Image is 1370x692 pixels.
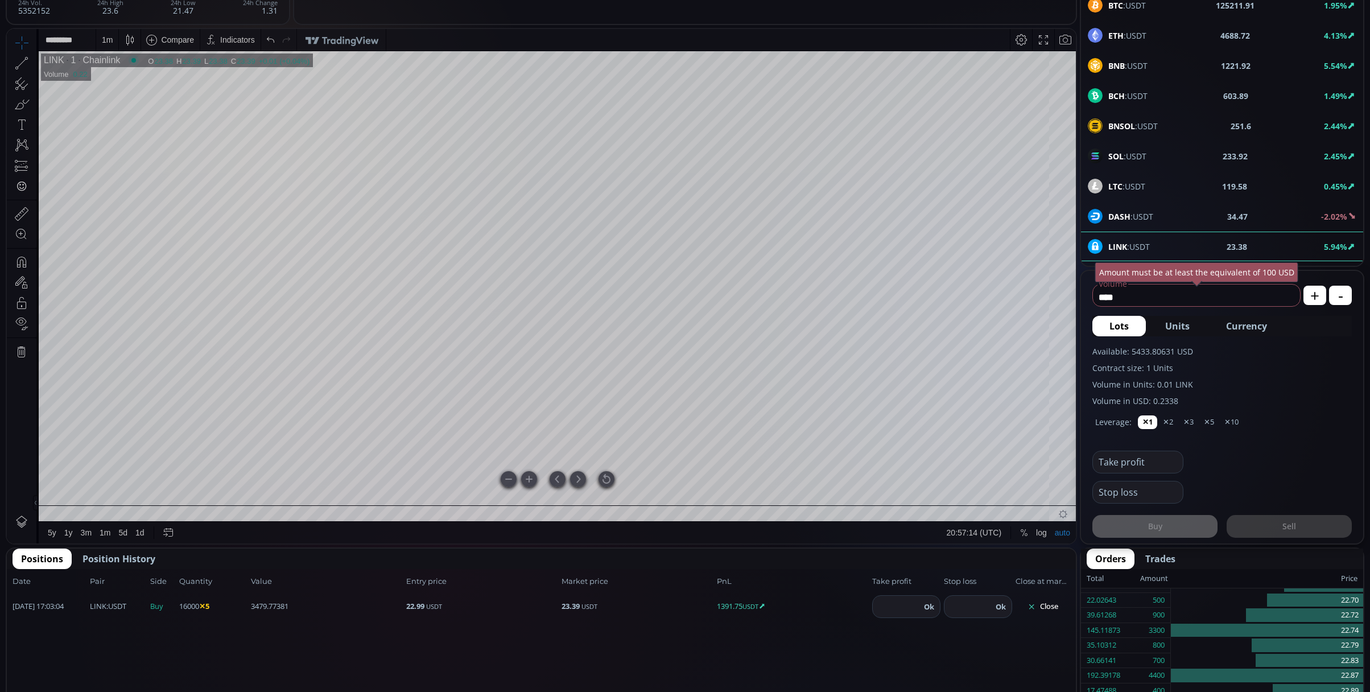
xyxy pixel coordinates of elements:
[1138,415,1157,429] button: ✕1
[1324,181,1347,192] b: 0.45%
[1016,598,1070,616] button: Close
[1009,493,1025,514] div: Toggle Percentage
[1171,653,1363,669] div: 22.83
[1108,211,1153,223] span: :USDT
[37,41,61,50] div: Volume
[147,28,166,36] div: 23.38
[1108,60,1125,71] b: BNB
[1223,90,1248,102] b: 603.89
[90,601,126,612] span: :USDT
[1226,319,1267,333] span: Currency
[944,576,1012,587] span: Stop loss
[562,576,713,587] span: Market price
[150,601,176,612] span: Buy
[1108,151,1124,162] b: SOL
[150,576,176,587] span: Side
[1222,180,1247,192] b: 119.58
[1149,668,1165,683] div: 4400
[1168,571,1357,586] div: Price
[82,552,155,566] span: Position History
[406,576,558,587] span: Entry price
[1016,576,1070,587] span: Close at market
[921,600,938,613] button: Ok
[426,602,442,611] small: USDT
[581,602,597,611] small: USDT
[230,28,249,36] div: 23.39
[1153,593,1165,608] div: 500
[1171,593,1363,608] div: 22.70
[66,41,80,50] div: 0.22
[69,26,113,36] div: Chainlink
[514,442,530,458] div: Zoom In
[179,601,247,612] span: 16000
[936,493,998,514] button: 20:57:14 (UTC)
[170,28,175,36] div: H
[742,602,758,611] small: USDT
[175,28,194,36] div: 23.39
[1092,362,1352,374] label: Contract size: 1 Units
[112,499,121,508] div: 5d
[992,600,1009,613] button: Ok
[1145,552,1175,566] span: Trades
[152,493,171,514] div: Go to
[154,6,187,15] div: Compare
[1137,549,1184,569] button: Trades
[1108,90,1148,102] span: :USDT
[717,601,869,612] span: 1391.75
[1324,151,1347,162] b: 2.45%
[1087,668,1120,683] div: 192.39178
[224,28,230,36] div: C
[1324,90,1347,101] b: 1.49%
[1108,180,1145,192] span: :USDT
[1171,608,1363,623] div: 22.72
[179,576,247,587] span: Quantity
[1221,60,1251,72] b: 1221.92
[1108,90,1125,101] b: BCH
[57,26,69,36] div: 1
[1153,608,1165,623] div: 900
[717,576,869,587] span: PnL
[1092,395,1352,407] label: Volume in USD: 0.2338
[1108,120,1158,132] span: :USDT
[37,26,57,36] div: LINK
[1087,593,1116,608] div: 22.02643
[1171,668,1363,683] div: 22.87
[1108,150,1146,162] span: :USDT
[1324,30,1347,41] b: 4.13%
[1227,211,1248,223] b: 34.47
[1209,316,1284,336] button: Currency
[1092,316,1146,336] button: Lots
[199,601,209,611] b: ✕5
[1148,316,1207,336] button: Units
[41,499,49,508] div: 5y
[1087,608,1116,623] div: 39.61268
[90,576,147,587] span: Pair
[122,26,132,36] div: Market open
[213,6,248,15] div: Indicators
[129,499,138,508] div: 1d
[74,499,85,508] div: 3m
[543,442,559,458] : Scroll to the Left
[95,6,106,15] div: 1 m
[1108,30,1124,41] b: ETH
[251,601,403,612] span: 3479.77381
[1179,415,1198,429] button: ✕3
[57,499,66,508] div: 1y
[494,442,510,458] div: Zoom Out
[1108,211,1130,222] b: DASH
[1092,378,1352,390] label: Volume in Units: 0.01 LINK
[141,28,147,36] div: O
[562,601,580,611] b: 23.39
[197,28,202,36] div: L
[940,499,995,508] span: 20:57:14 (UTC)
[1153,638,1165,653] div: 800
[563,442,579,458] : Scroll to the Right
[1092,345,1352,357] label: Available: 5433.80631 USD
[13,576,86,587] span: Date
[1220,30,1250,42] b: 4688.72
[1095,552,1126,566] span: Orders
[1324,121,1347,131] b: 2.44%
[1165,319,1190,333] span: Units
[21,552,63,566] span: Positions
[1087,638,1116,653] div: 35.10312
